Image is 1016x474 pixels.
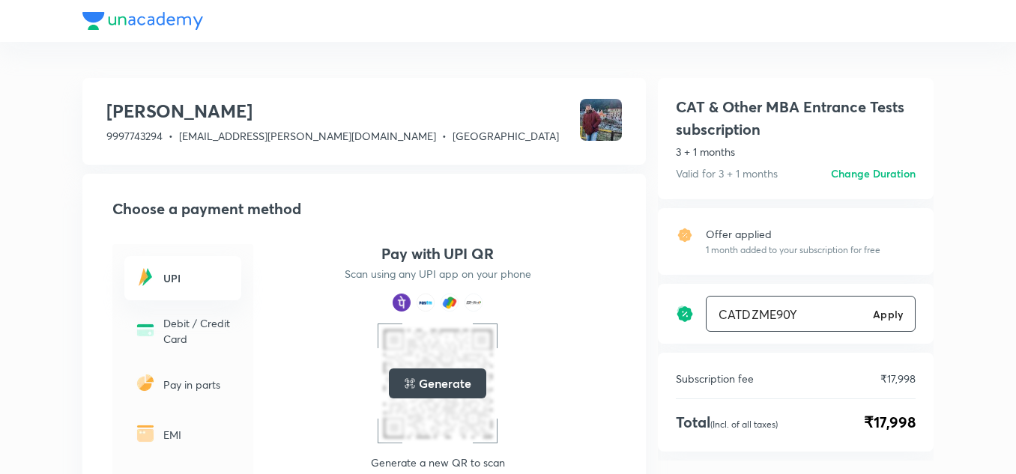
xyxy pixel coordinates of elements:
[831,165,916,181] h6: Change Duration
[163,315,232,347] p: Debit / Credit Card
[441,294,459,312] img: payment method
[371,455,505,470] p: Generate a new QR to scan
[676,165,778,181] p: Valid for 3 + 1 months
[133,422,157,446] img: -
[169,129,173,143] span: •
[465,294,483,312] img: payment method
[106,99,559,123] h3: [PERSON_NAME]
[345,267,531,282] p: Scan using any UPI app on your phone
[163,427,232,443] p: EMI
[112,198,622,220] h2: Choose a payment method
[106,129,163,143] span: 9997743294
[133,371,157,395] img: -
[404,377,416,389] img: loading..
[133,318,157,342] img: -
[133,265,157,289] img: -
[864,411,916,434] span: ₹17,998
[676,226,694,244] img: offer
[880,371,916,386] p: ₹17,998
[453,129,559,143] span: [GEOGRAPHIC_DATA]
[442,129,447,143] span: •
[163,270,232,286] h6: UPI
[706,226,880,242] p: Offer applied
[580,99,622,141] img: Avatar
[179,129,436,143] span: [EMAIL_ADDRESS][PERSON_NAME][DOMAIN_NAME]
[676,411,778,434] h4: Total
[707,297,867,332] input: Have a referral code?
[676,305,694,323] img: discount
[710,419,778,430] p: (Incl. of all taxes)
[706,243,880,257] p: 1 month added to your subscription for free
[417,294,435,312] img: payment method
[873,306,903,322] h6: Apply
[676,371,754,386] p: Subscription fee
[419,374,471,392] h5: Generate
[676,96,916,141] h1: CAT & Other MBA Entrance Tests subscription
[381,244,494,264] h4: Pay with UPI QR
[163,377,232,392] p: Pay in parts
[393,294,411,312] img: payment method
[676,144,916,159] p: 3 + 1 months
